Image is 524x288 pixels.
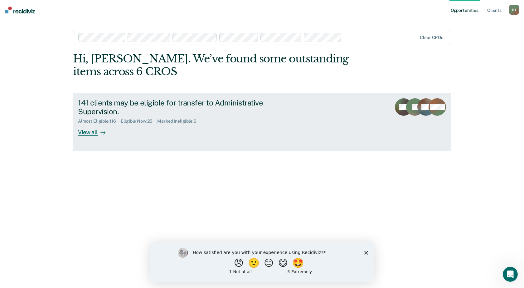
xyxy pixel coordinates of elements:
[503,267,518,282] iframe: Intercom live chat
[78,119,121,124] div: Almost Eligible : 116
[5,7,35,13] img: Recidiviz
[509,5,519,15] button: BJ
[150,242,374,282] iframe: Survey by Kim from Recidiviz
[157,119,201,124] div: Marked Ineligible : 5
[78,98,297,116] div: 141 clients may be eligible for transfer to Administrative Supervision.
[420,35,443,40] div: Clear CROs
[121,119,157,124] div: Eligible Now : 25
[73,52,376,78] div: Hi, [PERSON_NAME]. We’ve found some outstanding items across 6 CROS
[509,5,519,15] div: B J
[78,124,113,136] div: View all
[73,93,451,151] a: 141 clients may be eligible for transfer to Administrative Supervision.Almost Eligible:116Eligibl...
